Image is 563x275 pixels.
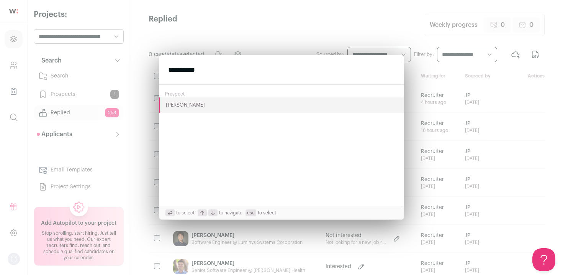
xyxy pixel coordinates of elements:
span: to select [165,209,195,216]
iframe: Help Scout Beacon - Open [532,248,555,271]
button: [PERSON_NAME] [159,97,404,113]
div: Prospect [159,88,404,97]
span: to navigate [198,209,242,216]
span: to select [245,209,276,216]
span: esc [245,209,256,216]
